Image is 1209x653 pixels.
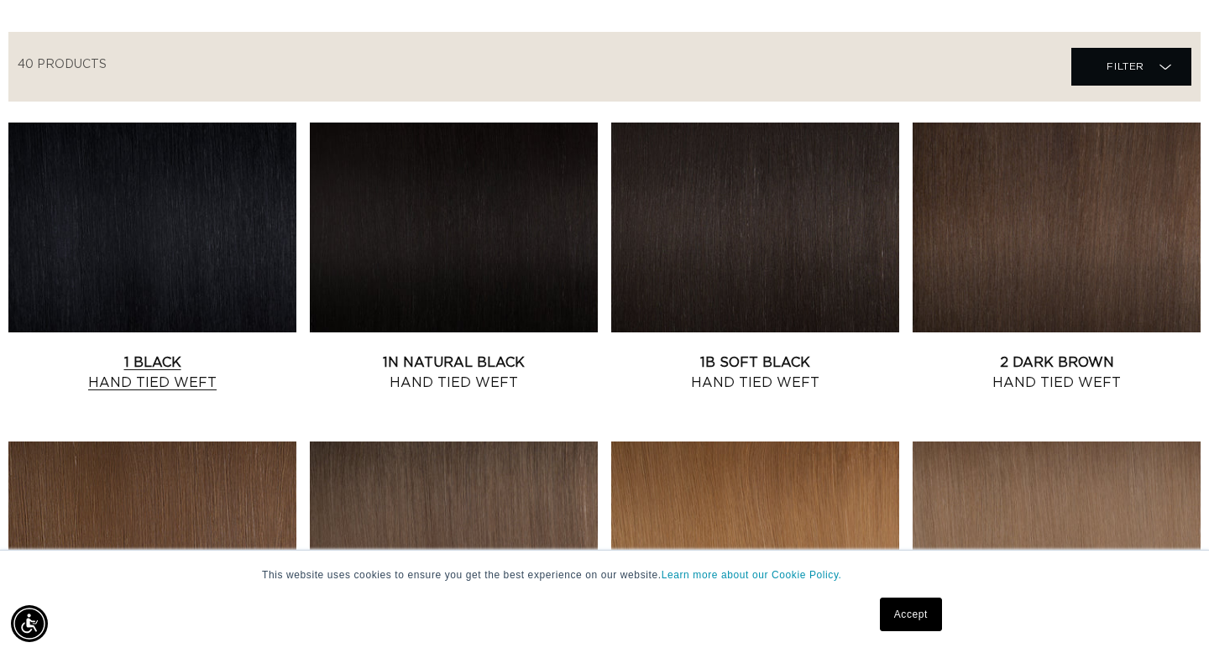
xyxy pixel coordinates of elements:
[18,59,107,71] span: 40 products
[1125,572,1209,653] iframe: Chat Widget
[1107,50,1144,82] span: Filter
[8,353,296,393] a: 1 Black Hand Tied Weft
[1071,48,1191,86] summary: Filter
[913,353,1201,393] a: 2 Dark Brown Hand Tied Weft
[880,598,942,631] a: Accept
[11,605,48,642] div: Accessibility Menu
[310,353,598,393] a: 1N Natural Black Hand Tied Weft
[662,569,842,581] a: Learn more about our Cookie Policy.
[611,353,899,393] a: 1B Soft Black Hand Tied Weft
[262,567,947,582] p: This website uses cookies to ensure you get the best experience on our website.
